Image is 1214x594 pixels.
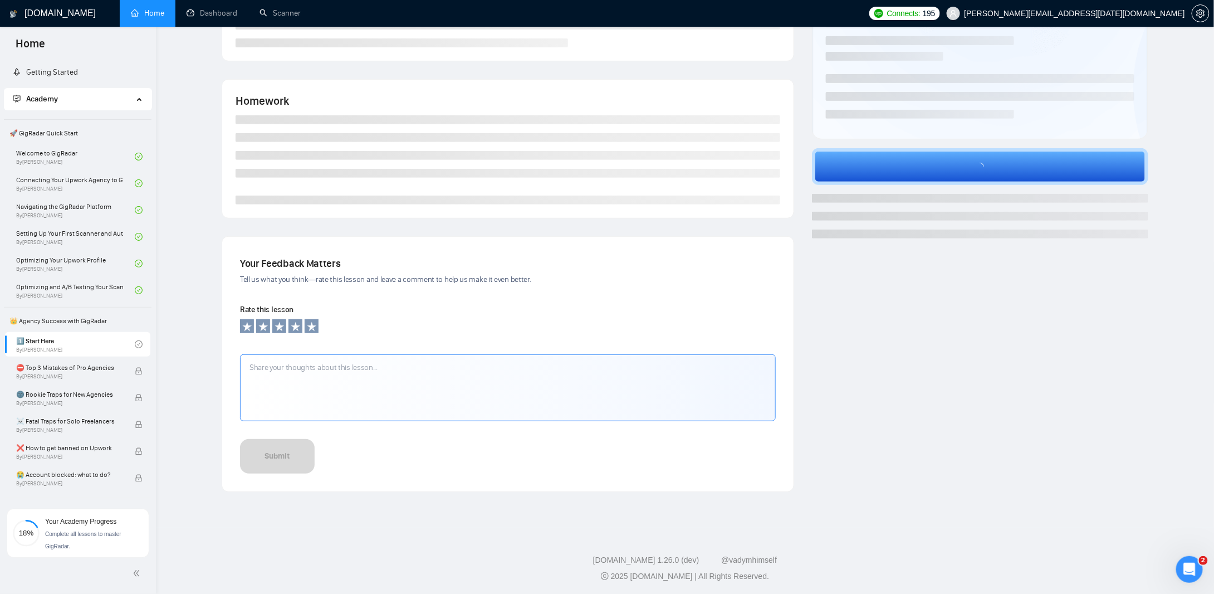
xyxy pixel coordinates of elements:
[5,122,150,144] span: 🚀 GigRadar Quick Start
[13,94,58,104] span: Academy
[133,568,144,579] span: double-left
[265,450,290,462] div: Submit
[16,332,135,357] a: 1️⃣ Start HereBy[PERSON_NAME]
[16,362,123,373] span: ⛔ Top 3 Mistakes of Pro Agencies
[16,198,135,222] a: Navigating the GigRadar PlatformBy[PERSON_NAME]
[26,94,58,104] span: Academy
[1192,9,1209,18] span: setting
[260,8,301,18] a: searchScanner
[16,454,123,460] span: By [PERSON_NAME]
[16,225,135,249] a: Setting Up Your First Scanner and Auto-BidderBy[PERSON_NAME]
[971,163,989,171] span: loading
[16,373,123,380] span: By [PERSON_NAME]
[45,531,121,549] span: Complete all lessons to master GigRadar.
[1176,556,1203,583] iframe: Intercom live chat
[16,469,123,480] span: 😭 Account blocked: what to do?
[887,7,921,20] span: Connects:
[812,148,1148,185] button: loading
[16,251,135,276] a: Optimizing Your Upwork ProfileBy[PERSON_NAME]
[135,153,143,160] span: check-circle
[13,67,78,77] a: rocketGetting Started
[135,286,143,294] span: check-circle
[16,400,123,407] span: By [PERSON_NAME]
[16,171,135,196] a: Connecting Your Upwork Agency to GigRadarBy[PERSON_NAME]
[16,389,123,400] span: 🌚 Rookie Traps for New Agencies
[240,439,315,474] button: Submit
[131,8,164,18] a: homeHome
[135,447,143,455] span: lock
[13,95,21,103] span: fund-projection-screen
[240,257,341,270] span: Your Feedback Matters
[1199,556,1208,565] span: 2
[135,206,143,214] span: check-circle
[135,367,143,375] span: lock
[16,496,123,507] span: 🔓 Unblocked cases: review
[135,340,143,348] span: check-circle
[236,93,780,109] h4: Homework
[923,7,935,20] span: 195
[16,442,123,454] span: ❌ How to get banned on Upwork
[593,556,699,564] a: [DOMAIN_NAME] 1.26.0 (dev)
[16,427,123,434] span: By [PERSON_NAME]
[16,278,135,303] a: Optimizing and A/B Testing Your Scanner for Better ResultsBy[PERSON_NAME]
[135,233,143,241] span: check-circle
[1192,4,1210,22] button: setting
[165,571,1205,582] div: 2025 [DOMAIN_NAME] | All Rights Reserved.
[240,275,531,284] span: Tell us what you think—rate this lesson and leave a comment to help us make it even better.
[7,36,54,59] span: Home
[949,9,957,17] span: user
[135,260,143,267] span: check-circle
[721,556,777,564] a: @vadymhimself
[135,394,143,402] span: lock
[135,421,143,429] span: lock
[135,474,143,482] span: lock
[135,179,143,187] span: check-circle
[187,8,237,18] a: dashboardDashboard
[4,61,151,84] li: Getting Started
[874,9,883,18] img: upwork-logo.png
[240,305,293,314] span: Rate this lesson
[1192,9,1210,18] a: setting
[5,310,150,332] span: 👑 Agency Success with GigRadar
[9,5,17,23] img: logo
[601,572,609,580] span: copyright
[45,518,116,525] span: Your Academy Progress
[13,529,40,537] span: 18%
[16,416,123,427] span: ☠️ Fatal Traps for Solo Freelancers
[16,144,135,169] a: Welcome to GigRadarBy[PERSON_NAME]
[16,480,123,487] span: By [PERSON_NAME]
